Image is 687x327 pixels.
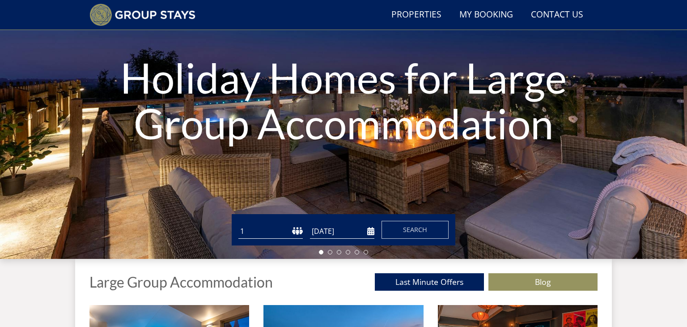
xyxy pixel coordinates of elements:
a: Contact Us [527,5,587,25]
img: Group Stays [89,4,195,26]
a: My Booking [456,5,517,25]
a: Last Minute Offers [375,273,484,291]
span: Search [403,225,427,234]
a: Properties [388,5,445,25]
input: Arrival Date [310,224,374,239]
h1: Large Group Accommodation [89,274,273,290]
a: Blog [488,273,598,291]
h1: Holiday Homes for Large Group Accommodation [103,37,584,164]
button: Search [382,221,449,239]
